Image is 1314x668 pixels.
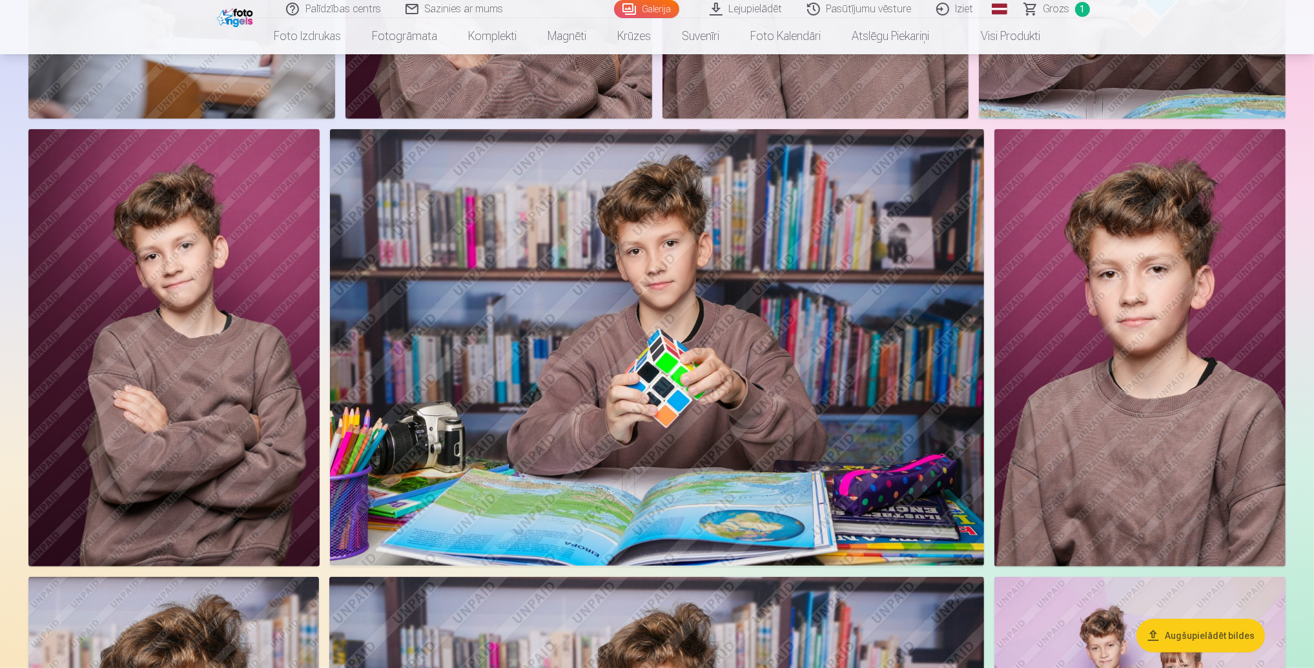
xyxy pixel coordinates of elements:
[945,18,1056,54] a: Visi produkti
[735,18,836,54] a: Foto kalendāri
[258,18,356,54] a: Foto izdrukas
[1075,2,1090,17] span: 1
[602,18,666,54] a: Krūzes
[836,18,945,54] a: Atslēgu piekariņi
[356,18,453,54] a: Fotogrāmata
[532,18,602,54] a: Magnēti
[217,5,256,27] img: /fa1
[666,18,735,54] a: Suvenīri
[1136,619,1265,652] button: Augšupielādēt bildes
[1043,1,1070,17] span: Grozs
[453,18,532,54] a: Komplekti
